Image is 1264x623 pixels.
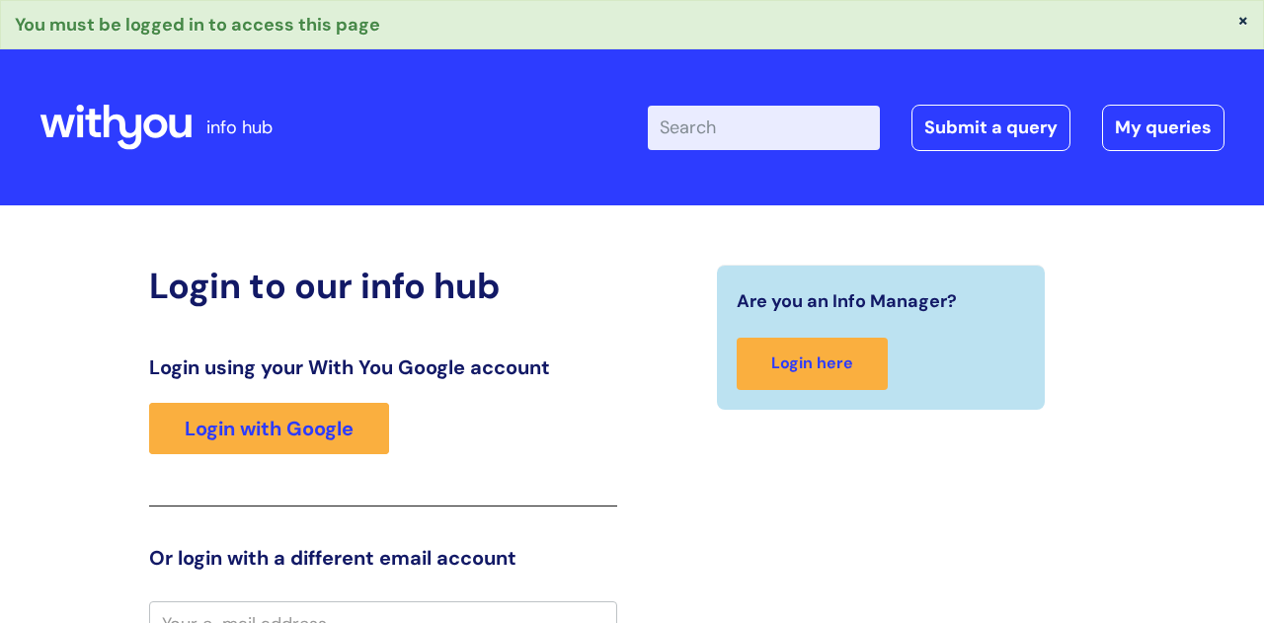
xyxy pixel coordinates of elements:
[149,403,389,454] a: Login with Google
[149,546,617,570] h3: Or login with a different email account
[737,285,957,317] span: Are you an Info Manager?
[149,265,617,307] h2: Login to our info hub
[206,112,273,143] p: info hub
[1237,11,1249,29] button: ×
[149,355,617,379] h3: Login using your With You Google account
[648,106,880,149] input: Search
[1102,105,1224,150] a: My queries
[737,338,888,390] a: Login here
[911,105,1070,150] a: Submit a query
